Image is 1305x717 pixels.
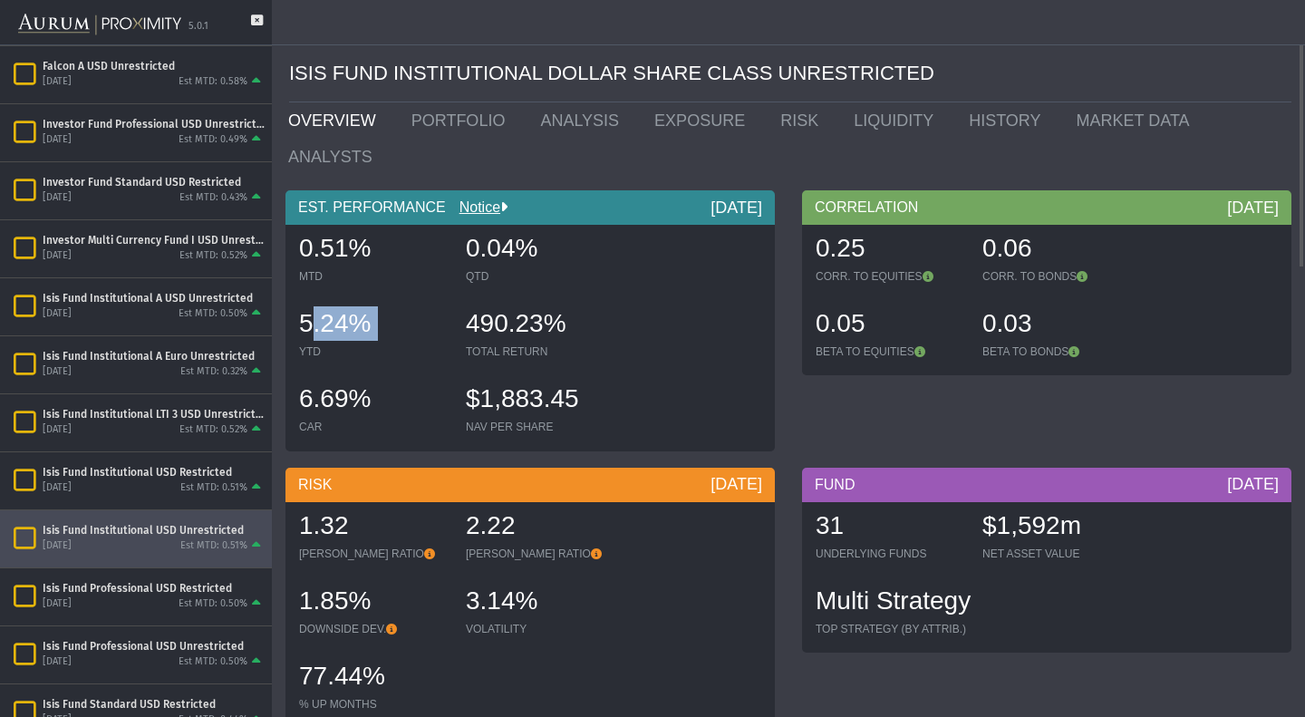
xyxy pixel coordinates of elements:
div: [DATE] [710,197,762,218]
div: BETA TO EQUITIES [816,344,964,359]
div: QTD [466,269,614,284]
div: Est MTD: 0.51% [180,539,247,553]
div: Est MTD: 0.50% [179,597,247,611]
div: 5.0.1 [188,20,208,34]
div: [DATE] [43,423,72,437]
div: NET ASSET VALUE [982,547,1131,561]
div: [DATE] [1227,197,1279,218]
a: ANALYSTS [275,139,394,175]
div: DOWNSIDE DEV. [299,622,448,636]
div: Falcon A USD Unrestricted [43,59,265,73]
div: Multi Strategy [816,584,971,622]
div: [DATE] [710,473,762,495]
span: 0.51% [299,234,371,262]
div: Est MTD: 0.43% [179,191,247,205]
div: Isis Fund Institutional A USD Unrestricted [43,291,265,305]
div: Isis Fund Professional USD Restricted [43,581,265,596]
div: [PERSON_NAME] RATIO [466,547,614,561]
div: % UP MONTHS [299,697,448,712]
div: 1.32 [299,509,448,547]
div: 6.69% [299,382,448,420]
div: Investor Fund Standard USD Restricted [43,175,265,189]
div: FUND [802,468,1291,502]
a: PORTFOLIO [398,102,527,139]
div: Investor Multi Currency Fund I USD Unrestricted [43,233,265,247]
div: [DATE] [43,249,72,263]
a: Notice [446,199,500,215]
div: [PERSON_NAME] RATIO [299,547,448,561]
div: 77.44% [299,659,448,697]
div: 0.05 [816,306,964,344]
div: CAR [299,420,448,434]
div: [DATE] [43,655,72,669]
div: Est MTD: 0.50% [179,655,247,669]
div: [DATE] [43,597,72,611]
div: BETA TO BONDS [982,344,1131,359]
div: Investor Fund Professional USD Unrestricted [43,117,265,131]
div: Est MTD: 0.51% [180,481,247,495]
div: [DATE] [43,307,72,321]
div: CORR. TO EQUITIES [816,269,964,284]
div: Isis Fund Institutional A Euro Unrestricted [43,349,265,363]
div: Est MTD: 0.58% [179,75,247,89]
div: [DATE] [43,191,72,205]
div: Notice [446,198,507,218]
div: RISK [285,468,775,502]
div: ISIS FUND INSTITUTIONAL DOLLAR SHARE CLASS UNRESTRICTED [289,45,1291,102]
div: CORR. TO BONDS [982,269,1131,284]
div: TOTAL RETURN [466,344,614,359]
a: RISK [767,102,840,139]
div: 31 [816,509,964,547]
a: OVERVIEW [275,102,398,139]
div: UNDERLYING FUNDS [816,547,964,561]
div: Isis Fund Professional USD Unrestricted [43,639,265,654]
a: LIQUIDITY [840,102,955,139]
div: 1.85% [299,584,448,622]
div: 490.23% [466,306,614,344]
div: 2.22 [466,509,614,547]
div: Est MTD: 0.49% [179,133,247,147]
div: MTD [299,269,448,284]
div: [DATE] [43,75,72,89]
div: [DATE] [1227,473,1279,495]
div: Isis Fund Institutional USD Unrestricted [43,523,265,538]
div: Est MTD: 0.32% [180,365,247,379]
div: [DATE] [43,133,72,147]
div: Est MTD: 0.52% [179,249,247,263]
div: $1,883.45 [466,382,614,420]
div: Isis Fund Institutional LTI 3 USD Unrestricted [43,407,265,421]
a: EXPOSURE [641,102,767,139]
div: TOP STRATEGY (BY ATTRIB.) [816,622,971,636]
div: Est MTD: 0.52% [179,423,247,437]
a: ANALYSIS [527,102,641,139]
div: 5.24% [299,306,448,344]
div: Est MTD: 0.50% [179,307,247,321]
span: 0.04% [466,234,537,262]
div: [DATE] [43,539,72,553]
div: [DATE] [43,365,72,379]
div: 0.03 [982,306,1131,344]
span: 0.25 [816,234,865,262]
a: HISTORY [955,102,1062,139]
div: 0.06 [982,231,1131,269]
div: NAV PER SHARE [466,420,614,434]
div: 3.14% [466,584,614,622]
div: VOLATILITY [466,622,614,636]
div: CORRELATION [802,190,1291,225]
div: $1,592m [982,509,1131,547]
div: Isis Fund Institutional USD Restricted [43,465,265,480]
div: EST. PERFORMANCE [285,190,775,225]
a: MARKET DATA [1063,102,1212,139]
div: YTD [299,344,448,359]
div: [DATE] [43,481,72,495]
img: Aurum-Proximity%20white.svg [18,5,181,44]
div: Isis Fund Standard USD Restricted [43,697,265,712]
